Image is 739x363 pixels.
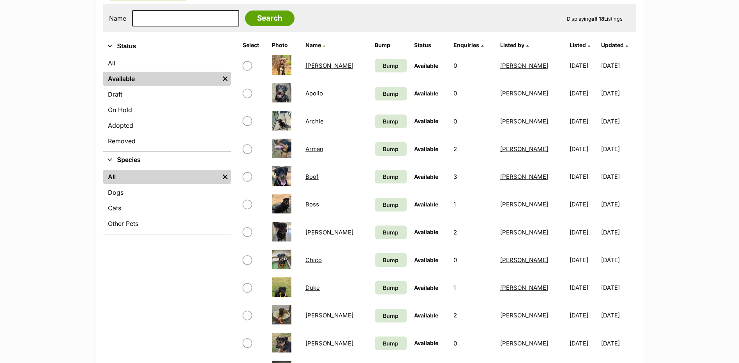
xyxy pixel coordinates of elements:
[601,52,635,79] td: [DATE]
[375,337,407,350] a: Bump
[245,11,295,26] input: Search
[450,163,496,190] td: 3
[601,247,635,273] td: [DATE]
[453,42,479,48] span: translation missing: en.admin.listings.index.attributes.enquiries
[414,118,438,124] span: Available
[103,155,231,165] button: Species
[414,90,438,97] span: Available
[450,274,496,301] td: 1
[109,15,126,22] label: Name
[500,145,548,153] a: [PERSON_NAME]
[566,108,600,135] td: [DATE]
[453,42,483,48] a: Enquiries
[103,168,231,234] div: Species
[566,80,600,107] td: [DATE]
[450,108,496,135] td: 0
[375,59,407,72] a: Bump
[601,42,624,48] span: Updated
[383,117,399,125] span: Bump
[305,229,353,236] a: [PERSON_NAME]
[103,72,219,86] a: Available
[305,201,319,208] a: Boss
[383,256,399,264] span: Bump
[305,42,321,48] span: Name
[500,42,529,48] a: Listed by
[601,80,635,107] td: [DATE]
[305,340,353,347] a: [PERSON_NAME]
[240,39,268,51] th: Select
[450,80,496,107] td: 0
[414,312,438,319] span: Available
[500,173,548,180] a: [PERSON_NAME]
[103,170,219,184] a: All
[570,42,586,48] span: Listed
[103,201,231,215] a: Cats
[375,253,407,267] a: Bump
[566,247,600,273] td: [DATE]
[383,201,399,209] span: Bump
[450,330,496,357] td: 0
[305,42,325,48] a: Name
[500,256,548,264] a: [PERSON_NAME]
[103,56,231,70] a: All
[570,42,590,48] a: Listed
[305,256,322,264] a: Chico
[375,142,407,156] a: Bump
[566,274,600,301] td: [DATE]
[500,201,548,208] a: [PERSON_NAME]
[103,41,231,51] button: Status
[566,219,600,246] td: [DATE]
[500,284,548,291] a: [PERSON_NAME]
[305,145,323,153] a: Arman
[375,226,407,239] a: Bump
[566,330,600,357] td: [DATE]
[414,62,438,69] span: Available
[103,103,231,117] a: On Hold
[411,39,450,51] th: Status
[103,185,231,199] a: Dogs
[305,118,324,125] a: Archie
[305,312,353,319] a: [PERSON_NAME]
[103,55,231,151] div: Status
[375,115,407,128] a: Bump
[500,42,524,48] span: Listed by
[500,312,548,319] a: [PERSON_NAME]
[372,39,410,51] th: Bump
[566,136,600,162] td: [DATE]
[567,16,623,22] span: Displaying Listings
[305,173,319,180] a: Boof
[450,302,496,329] td: 2
[383,339,399,347] span: Bump
[450,247,496,273] td: 0
[269,39,302,51] th: Photo
[500,62,548,69] a: [PERSON_NAME]
[450,136,496,162] td: 2
[383,173,399,181] span: Bump
[103,87,231,101] a: Draft
[601,191,635,218] td: [DATE]
[414,146,438,152] span: Available
[305,284,320,291] a: Duke
[103,134,231,148] a: Removed
[566,163,600,190] td: [DATE]
[591,16,604,22] strong: all 18
[219,170,231,184] a: Remove filter
[414,201,438,208] span: Available
[566,191,600,218] td: [DATE]
[103,217,231,231] a: Other Pets
[450,52,496,79] td: 0
[601,302,635,329] td: [DATE]
[219,72,231,86] a: Remove filter
[103,118,231,132] a: Adopted
[414,340,438,346] span: Available
[601,42,628,48] a: Updated
[601,219,635,246] td: [DATE]
[272,305,291,324] img: Hamilton
[450,219,496,246] td: 2
[375,309,407,322] a: Bump
[601,274,635,301] td: [DATE]
[566,52,600,79] td: [DATE]
[414,284,438,291] span: Available
[375,281,407,294] a: Bump
[383,62,399,70] span: Bump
